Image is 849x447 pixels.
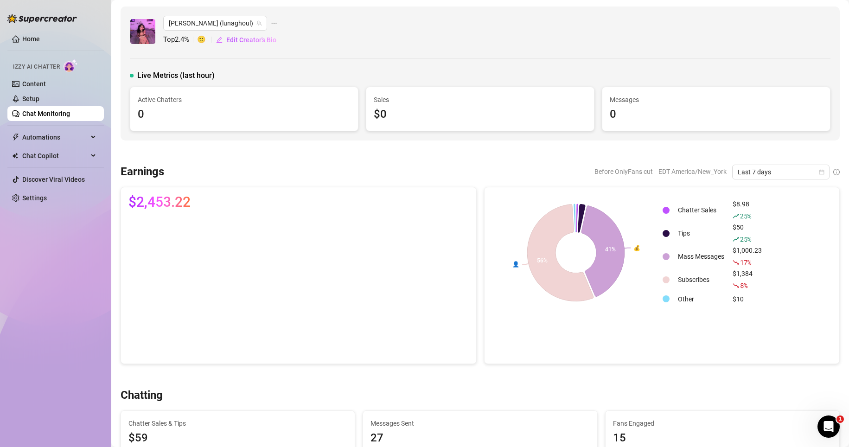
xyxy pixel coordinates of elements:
[7,14,77,23] img: logo-BBDzfeDw.svg
[22,176,85,183] a: Discover Viral Videos
[22,35,40,43] a: Home
[64,59,78,72] img: AI Chatter
[613,429,832,447] div: 15
[610,95,823,105] span: Messages
[833,169,840,175] span: info-circle
[12,153,18,159] img: Chat Copilot
[740,258,751,267] span: 17 %
[674,292,728,306] td: Other
[740,281,747,290] span: 8 %
[370,429,589,447] div: 27
[817,415,840,438] iframe: Intercom live chat
[12,134,19,141] span: thunderbolt
[733,294,762,304] div: $10
[819,169,824,175] span: calendar
[733,268,762,291] div: $1,384
[138,95,351,105] span: Active Chatters
[733,222,762,244] div: $50
[733,282,739,289] span: fall
[610,106,823,123] div: 0
[733,259,739,266] span: fall
[733,199,762,221] div: $8.98
[370,418,589,428] span: Messages Sent
[13,63,60,71] span: Izzy AI Chatter
[674,222,728,244] td: Tips
[169,16,262,30] span: Luna (lunaghoul)
[128,418,347,428] span: Chatter Sales & Tips
[733,213,739,219] span: rise
[658,165,727,179] span: EDT America/New_York
[836,415,844,423] span: 1
[197,34,216,45] span: 🙂
[738,165,824,179] span: Last 7 days
[271,16,277,31] span: ellipsis
[613,418,832,428] span: Fans Engaged
[130,19,155,44] img: Luna
[594,165,653,179] span: Before OnlyFans cut
[22,80,46,88] a: Content
[128,195,191,210] span: $2,453.22
[163,34,197,45] span: Top 2.4 %
[740,211,751,220] span: 25 %
[633,244,640,251] text: 💰
[216,32,277,47] button: Edit Creator's Bio
[226,36,276,44] span: Edit Creator's Bio
[22,95,39,102] a: Setup
[22,194,47,202] a: Settings
[733,236,739,243] span: rise
[138,106,351,123] div: 0
[740,235,751,243] span: 25 %
[128,429,347,447] span: $59
[512,261,519,268] text: 👤
[674,199,728,221] td: Chatter Sales
[256,20,262,26] span: team
[733,245,762,268] div: $1,000.23
[674,245,728,268] td: Mass Messages
[674,268,728,291] td: Subscribes
[137,70,215,81] span: Live Metrics (last hour)
[22,130,88,145] span: Automations
[121,165,164,179] h3: Earnings
[121,388,163,403] h3: Chatting
[22,110,70,117] a: Chat Monitoring
[374,106,587,123] div: $0
[374,95,587,105] span: Sales
[216,37,223,43] span: edit
[22,148,88,163] span: Chat Copilot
